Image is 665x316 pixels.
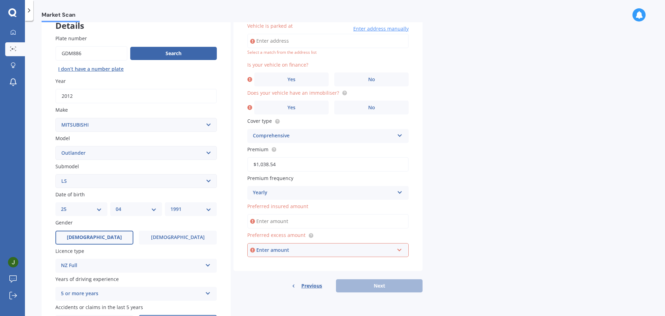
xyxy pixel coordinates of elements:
[55,35,87,42] span: Plate number
[61,290,202,298] div: 5 or more years
[55,191,85,198] span: Date of birth
[61,262,202,270] div: NZ Full
[287,105,295,111] span: Yes
[253,189,394,197] div: Yearly
[55,304,143,310] span: Accidents or claims in the last 5 years
[55,163,79,170] span: Submodel
[247,118,272,125] span: Cover type
[253,132,394,140] div: Comprehensive
[368,77,375,83] span: No
[256,246,394,254] div: Enter amount
[301,281,322,291] span: Previous
[67,234,122,240] span: [DEMOGRAPHIC_DATA]
[55,276,119,282] span: Years of driving experience
[247,50,409,55] div: Select a match from the address list
[151,234,205,240] span: [DEMOGRAPHIC_DATA]
[247,232,305,239] span: Preferred excess amount
[247,214,409,229] input: Enter amount
[42,11,80,21] span: Market Scan
[55,248,84,254] span: Licence type
[55,220,73,226] span: Gender
[247,157,409,172] input: Enter premium
[247,89,339,96] span: Does your vehicle have an immobiliser?
[55,46,127,61] input: Enter plate number
[247,146,268,153] span: Premium
[247,203,308,210] span: Preferred insured amount
[55,89,217,103] input: YYYY
[368,105,375,111] span: No
[8,257,18,267] img: ACg8ocJvypVevqqS9QhhMlgTqJ4Uxhcr1DKnjOrsFS-oX2WZu2aXEkc=s96-c
[55,78,66,84] span: Year
[247,23,293,29] span: Vehicle is parked at
[287,77,295,83] span: Yes
[247,61,308,68] span: Is your vehicle on finance?
[55,135,70,142] span: Model
[130,47,217,60] button: Search
[55,107,68,113] span: Make
[247,175,293,181] span: Premium frequency
[55,63,126,75] button: I don’t have a number plate
[353,25,409,32] span: Enter address manually
[247,34,409,48] input: Enter address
